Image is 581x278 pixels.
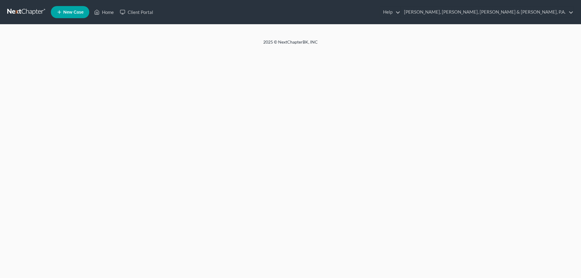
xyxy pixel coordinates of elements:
a: [PERSON_NAME], [PERSON_NAME], [PERSON_NAME] & [PERSON_NAME], P.A. [401,7,573,18]
div: 2025 © NextChapterBK, INC [118,39,463,50]
a: Home [91,7,117,18]
a: Client Portal [117,7,156,18]
new-legal-case-button: New Case [51,6,89,18]
a: Help [380,7,400,18]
